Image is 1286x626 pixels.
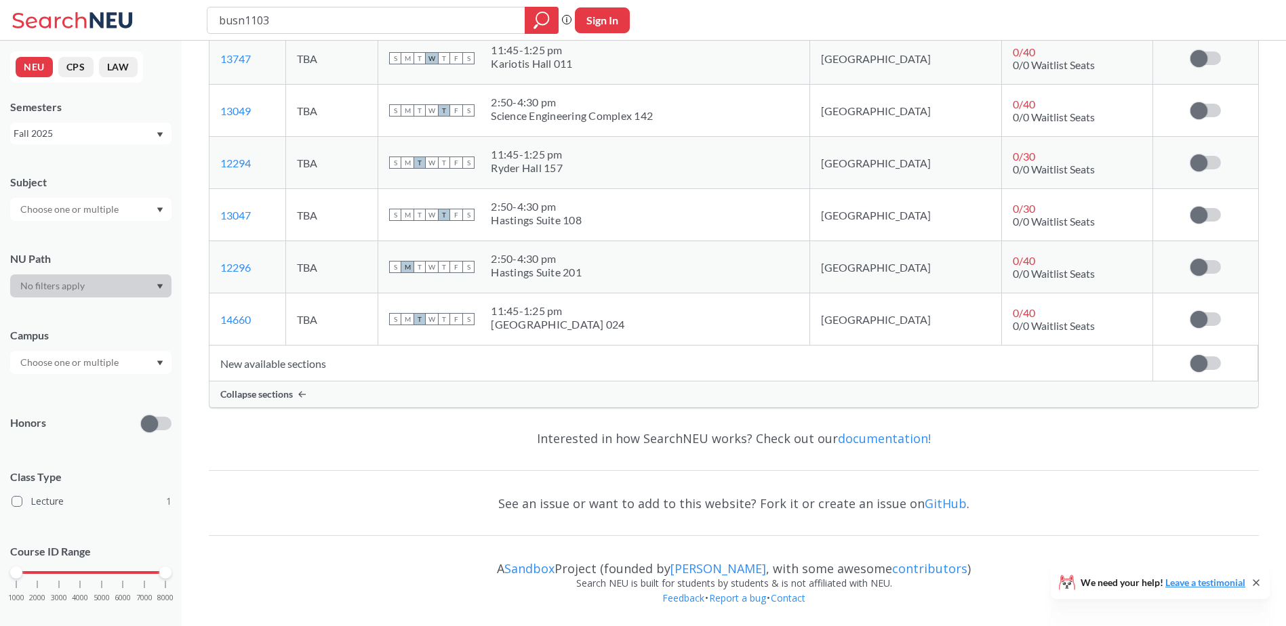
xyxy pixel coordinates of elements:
span: T [414,52,426,64]
div: Fall 2025Dropdown arrow [10,123,172,144]
span: 5000 [94,594,110,602]
div: 2:50 - 4:30 pm [491,252,582,266]
div: magnifying glass [525,7,559,34]
span: M [401,313,414,325]
div: Ryder Hall 157 [491,161,563,175]
span: 0 / 40 [1013,45,1035,58]
span: S [462,104,475,117]
button: Sign In [575,7,630,33]
div: Dropdown arrow [10,274,172,297]
a: Feedback [662,591,705,604]
span: S [389,156,401,169]
a: documentation! [838,430,931,446]
span: F [450,209,462,221]
span: 1000 [8,594,24,602]
span: 4000 [72,594,88,602]
span: 0 / 30 [1013,150,1035,163]
svg: Dropdown arrow [157,207,163,213]
div: Hastings Suite 108 [491,213,582,227]
span: M [401,261,414,273]
span: 0/0 Waitlist Seats [1013,163,1095,175]
span: Class Type [10,469,172,484]
svg: Dropdown arrow [157,132,163,138]
span: 0/0 Waitlist Seats [1013,267,1095,280]
span: W [426,156,438,169]
button: NEU [16,57,53,77]
span: S [389,261,401,273]
p: Honors [10,415,46,431]
a: Leave a testimonial [1165,577,1245,588]
span: S [462,313,475,325]
button: CPS [58,57,94,77]
div: NU Path [10,251,172,266]
span: W [426,313,438,325]
span: T [414,104,426,117]
span: S [389,209,401,221]
div: Science Engineering Complex 142 [491,109,653,123]
span: 0 / 40 [1013,306,1035,319]
div: [GEOGRAPHIC_DATA] 024 [491,318,624,331]
div: Hastings Suite 201 [491,266,582,279]
span: F [450,156,462,169]
a: 14660 [220,313,251,326]
label: Lecture [12,493,172,510]
div: 11:45 - 1:25 pm [491,304,624,318]
a: [PERSON_NAME] [670,560,766,577]
span: S [389,104,401,117]
div: 2:50 - 4:30 pm [491,200,582,213]
span: T [438,313,450,325]
a: 12296 [220,261,251,274]
input: Choose one or multiple [14,354,127,371]
div: Dropdown arrow [10,198,172,221]
span: 0/0 Waitlist Seats [1013,110,1095,123]
span: T [438,156,450,169]
span: 0/0 Waitlist Seats [1013,58,1095,71]
div: 11:45 - 1:25 pm [491,148,563,161]
a: 13049 [220,104,251,117]
span: M [401,52,414,64]
td: [GEOGRAPHIC_DATA] [810,189,1002,241]
span: T [438,52,450,64]
span: 0/0 Waitlist Seats [1013,215,1095,228]
span: 0 / 40 [1013,98,1035,110]
span: T [414,209,426,221]
td: [GEOGRAPHIC_DATA] [810,241,1002,293]
td: TBA [285,293,378,346]
td: TBA [285,85,378,137]
span: T [438,104,450,117]
span: S [389,313,401,325]
span: T [414,313,426,325]
a: Report a bug [708,591,767,604]
td: TBA [285,33,378,85]
span: 0/0 Waitlist Seats [1013,319,1095,332]
span: T [414,156,426,169]
a: Contact [770,591,806,604]
span: S [462,156,475,169]
button: LAW [99,57,138,77]
svg: Dropdown arrow [157,360,163,366]
span: F [450,104,462,117]
span: F [450,261,462,273]
a: 12294 [220,156,251,169]
span: T [414,261,426,273]
div: • • [209,591,1259,626]
div: Interested in how SearchNEU works? Check out our [209,419,1259,458]
span: T [438,261,450,273]
input: Choose one or multiple [14,201,127,217]
td: [GEOGRAPHIC_DATA] [810,137,1002,189]
input: Class, professor, course number, "phrase" [218,9,515,32]
a: 13747 [220,52,251,65]
td: TBA [285,137,378,189]
a: GitHub [925,495,967,512]
span: 3000 [51,594,67,602]
span: 1 [166,494,172,509]
div: Dropdown arrow [10,351,172,374]
span: W [426,104,438,117]
span: 2000 [29,594,45,602]
td: [GEOGRAPHIC_DATA] [810,85,1002,137]
span: 7000 [136,594,153,602]
span: Collapse sections [220,388,293,400]
svg: magnifying glass [534,11,550,30]
span: 0 / 30 [1013,202,1035,215]
div: A Project (founded by , with some awesome ) [209,549,1259,576]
